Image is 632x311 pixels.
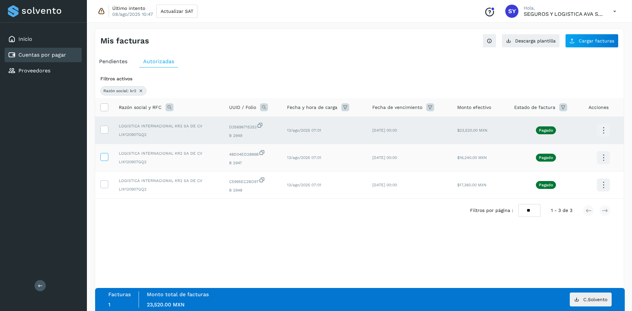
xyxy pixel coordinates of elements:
span: C.Solvento [583,297,607,302]
button: Descarga plantilla [502,34,560,48]
span: $23,520.00 MXN [457,128,487,133]
span: Monto efectivo [457,104,491,111]
span: LIK120907GQ2 [119,159,219,165]
p: Último intento [112,5,145,11]
p: 08/ago/2025 10:47 [112,11,153,17]
div: Filtros activos [100,75,619,82]
span: 13/ago/2025 07:01 [287,183,321,187]
span: Descarga plantilla [515,39,556,43]
span: Razón social y RFC [119,104,162,111]
span: Filtros por página : [470,207,513,214]
span: B 2947 [229,160,276,166]
span: LOGISTICA INTERNACIONAL KR2 SA DE CV [119,150,219,156]
span: Razón social: kr2 [103,88,136,94]
span: Fecha y hora de carga [287,104,337,111]
div: Proveedores [5,64,82,78]
p: Pagado [539,183,553,187]
div: Inicio [5,32,82,46]
span: C5995EC2BD97 [229,177,276,185]
button: C.Solvento [570,293,612,306]
span: LIK120907GQ2 [119,132,219,138]
span: 1 - 3 de 3 [551,207,572,214]
span: Autorizadas [143,58,174,65]
div: Cuentas por pagar [5,48,82,62]
span: Actualizar SAT [161,9,193,13]
span: UUID / Folio [229,104,256,111]
a: Cuentas por pagar [18,52,66,58]
span: D35696715252 [229,122,276,130]
span: $17,360.00 MXN [457,183,487,187]
span: Acciones [589,104,609,111]
p: Hola, [524,5,603,11]
span: 1 [108,301,110,308]
p: SEGUROS Y LOGISTICA AVA SA DE CV [524,11,603,17]
a: Proveedores [18,67,50,74]
span: [DATE] 00:00 [372,128,397,133]
span: Pendientes [99,58,127,65]
label: Facturas [108,291,131,298]
p: Pagado [539,155,553,160]
button: Cargar facturas [565,34,619,48]
span: 48D04ED2889B [229,149,276,157]
span: $16,240.00 MXN [457,155,487,160]
span: B 2948 [229,187,276,193]
span: Fecha de vencimiento [372,104,422,111]
a: Inicio [18,36,32,42]
span: 23,520.00 MXN [147,301,185,308]
span: Cargar facturas [579,39,614,43]
span: LOGISTICA INTERNACIONAL KR2 SA DE CV [119,178,219,184]
span: B 2949 [229,133,276,139]
span: LOGISTICA INTERNACIONAL KR2 SA DE CV [119,123,219,129]
span: LIK120907GQ2 [119,186,219,192]
p: Pagado [539,128,553,133]
label: Monto total de facturas [147,291,209,298]
button: Actualizar SAT [156,5,197,18]
span: [DATE] 00:00 [372,155,397,160]
div: Razón social: kr2 [100,86,146,95]
span: 13/ago/2025 07:01 [287,155,321,160]
h4: Mis facturas [100,36,149,46]
span: [DATE] 00:00 [372,183,397,187]
span: Estado de factura [514,104,555,111]
span: 13/ago/2025 07:01 [287,128,321,133]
